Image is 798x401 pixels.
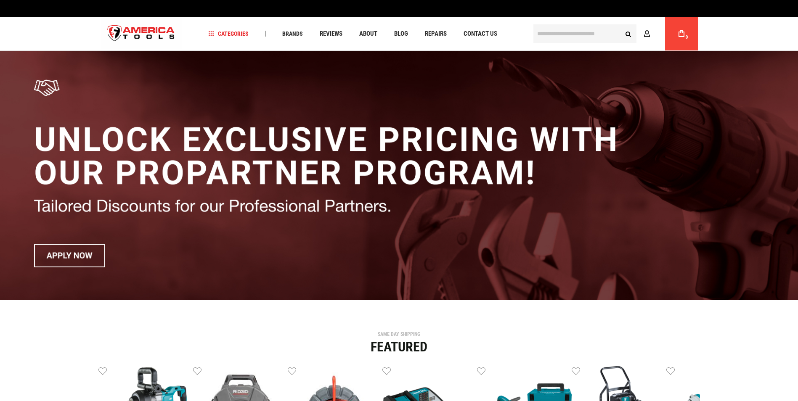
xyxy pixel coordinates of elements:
[208,31,249,37] span: Categories
[278,28,307,40] a: Brands
[355,28,381,40] a: About
[460,28,501,40] a: Contact Us
[282,31,303,37] span: Brands
[98,332,700,337] div: SAME DAY SHIPPING
[316,28,346,40] a: Reviews
[425,31,447,37] span: Repairs
[421,28,451,40] a: Repairs
[686,35,688,40] span: 0
[620,26,636,42] button: Search
[464,31,497,37] span: Contact Us
[359,31,377,37] span: About
[101,18,182,50] img: America Tools
[101,18,182,50] a: store logo
[204,28,252,40] a: Categories
[394,31,408,37] span: Blog
[390,28,412,40] a: Blog
[673,17,689,50] a: 0
[98,340,700,354] div: Featured
[320,31,342,37] span: Reviews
